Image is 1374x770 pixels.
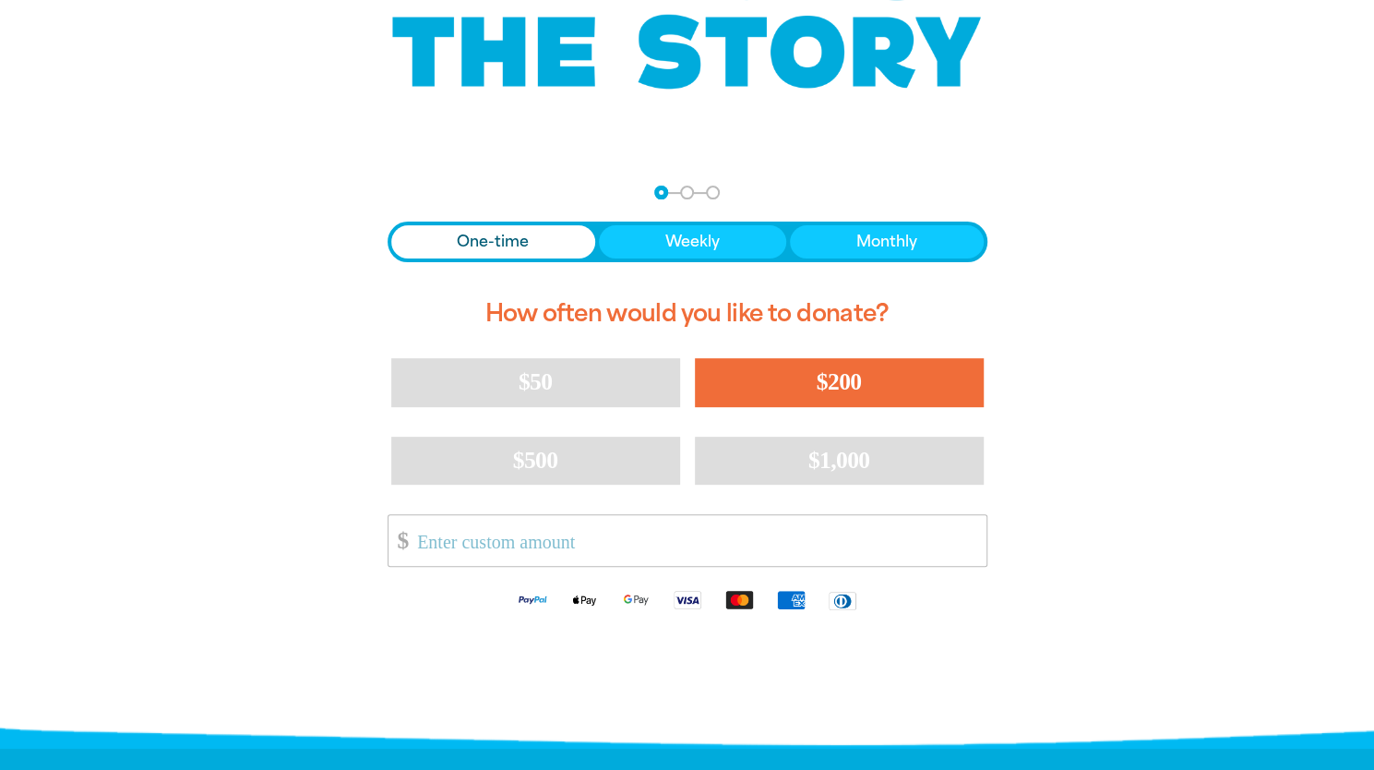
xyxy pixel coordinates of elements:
[404,515,986,566] input: Enter custom amount
[808,447,870,474] span: $1,000
[513,447,558,474] span: $500
[706,186,720,199] button: Navigate to step 3 of 3 to enter your payment details
[388,520,409,561] span: $
[817,368,862,395] span: $200
[654,186,668,199] button: Navigate to step 1 of 3 to enter your donation amount
[599,225,786,259] button: Weekly
[391,437,680,485] button: $500
[391,225,596,259] button: One-time
[388,222,987,262] div: Donation frequency
[388,574,987,625] div: Available payment methods
[713,589,765,610] img: Mastercard logo
[790,225,984,259] button: Monthly
[695,358,984,406] button: $200
[388,284,987,343] h2: How often would you like to donate?
[765,589,817,610] img: American Express logo
[507,589,558,610] img: Paypal logo
[665,231,720,253] span: Weekly
[610,589,662,610] img: Google Pay logo
[817,590,868,611] img: Diners Club logo
[558,589,610,610] img: Apple Pay logo
[519,368,552,395] span: $50
[856,231,917,253] span: Monthly
[391,358,680,406] button: $50
[680,186,694,199] button: Navigate to step 2 of 3 to enter your details
[457,231,529,253] span: One-time
[662,589,713,610] img: Visa logo
[695,437,984,485] button: $1,000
